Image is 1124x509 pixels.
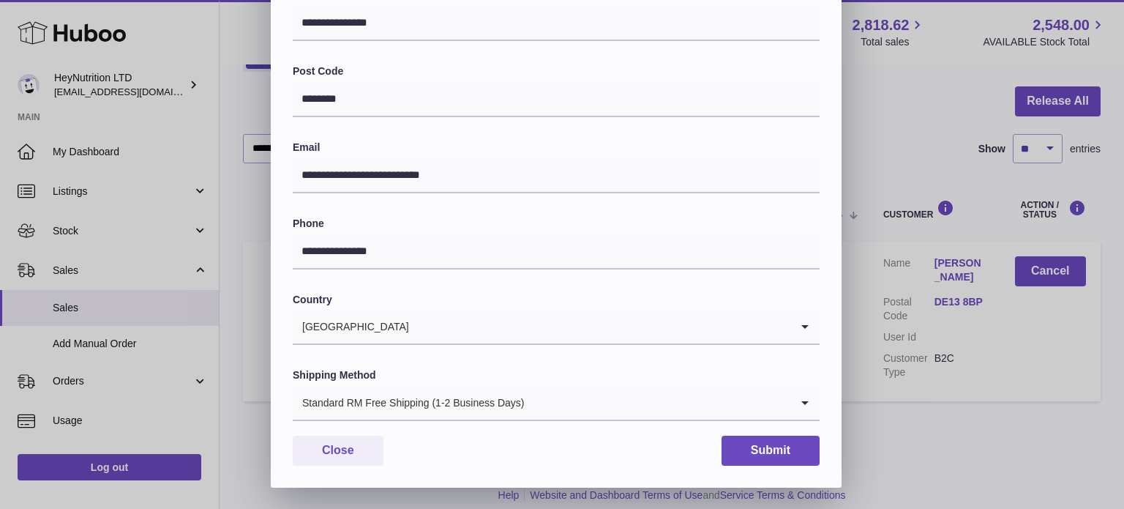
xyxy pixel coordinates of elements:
[293,386,525,420] span: Standard RM Free Shipping (1-2 Business Days)
[722,436,820,466] button: Submit
[525,386,790,420] input: Search for option
[293,217,820,231] label: Phone
[293,141,820,155] label: Email
[410,310,790,343] input: Search for option
[293,310,410,343] span: [GEOGRAPHIC_DATA]
[293,293,820,307] label: Country
[293,436,383,466] button: Close
[293,64,820,78] label: Post Code
[293,310,820,345] div: Search for option
[293,386,820,421] div: Search for option
[293,368,820,382] label: Shipping Method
